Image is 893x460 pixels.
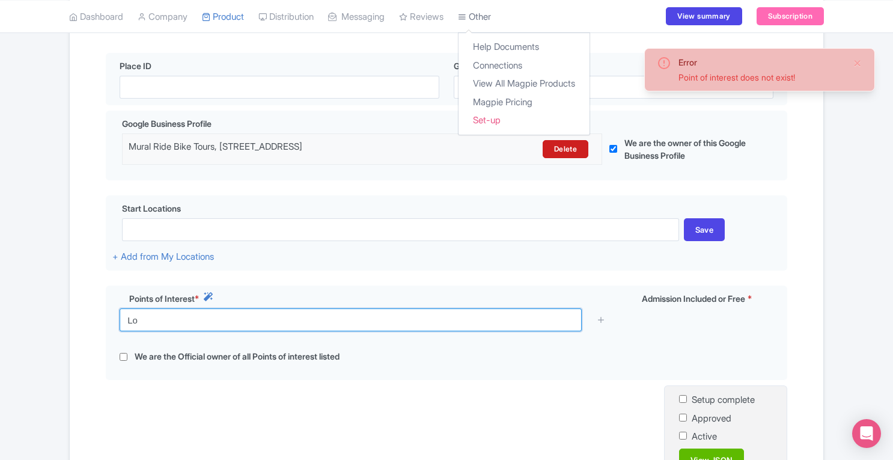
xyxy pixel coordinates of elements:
[852,419,881,448] div: Open Intercom Messenger
[129,292,195,305] span: Points of Interest
[122,117,212,130] span: Google Business Profile
[678,71,843,84] div: Point of interest does not exist!
[624,136,757,162] label: We are the owner of this Google Business Profile
[459,38,590,57] a: Help Documents
[112,251,214,262] a: + Add from My Locations
[684,218,725,241] div: Save
[459,56,590,75] a: Connections
[129,140,479,158] div: Mural Ride Bike Tours, [STREET_ADDRESS]
[459,93,590,111] a: Magpie Pricing
[692,430,717,444] label: Active
[122,202,181,215] span: Start Locations
[853,56,862,70] button: Close
[120,60,151,72] label: Place ID
[459,75,590,93] a: View All Magpie Products
[543,140,588,158] a: Delete
[135,350,340,364] label: We are the Official owner of all Points of interest listed
[692,412,731,426] label: Approved
[757,7,824,25] a: Subscription
[642,292,745,305] span: Admission Included or Free
[666,7,742,25] a: View summary
[454,60,530,72] label: Google profile name
[692,393,755,407] label: Setup complete
[678,56,843,69] div: Error
[459,111,590,130] a: Set-up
